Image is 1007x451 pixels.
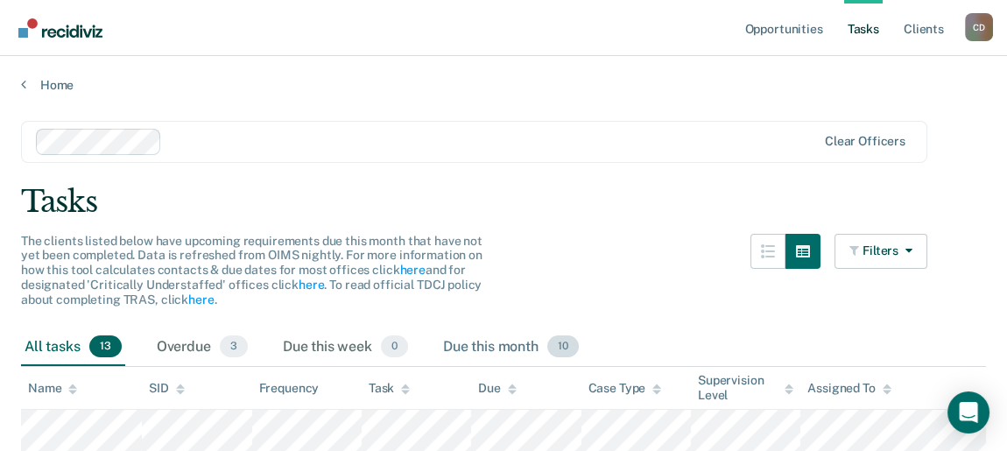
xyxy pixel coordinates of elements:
[965,13,993,41] button: Profile dropdown button
[825,134,905,149] div: Clear officers
[547,335,579,358] span: 10
[259,381,320,396] div: Frequency
[188,292,214,307] a: here
[399,263,425,277] a: here
[21,234,482,307] span: The clients listed below have upcoming requirements due this month that have not yet been complet...
[299,278,324,292] a: here
[220,335,248,358] span: 3
[21,184,986,220] div: Tasks
[440,328,582,367] div: Due this month10
[807,381,891,396] div: Assigned To
[834,234,927,269] button: Filters
[478,381,517,396] div: Due
[947,391,989,433] div: Open Intercom Messenger
[149,381,185,396] div: SID
[21,77,986,93] a: Home
[89,335,122,358] span: 13
[279,328,412,367] div: Due this week0
[153,328,251,367] div: Overdue3
[588,381,662,396] div: Case Type
[381,335,408,358] span: 0
[28,381,77,396] div: Name
[21,328,125,367] div: All tasks13
[965,13,993,41] div: C D
[369,381,410,396] div: Task
[698,373,793,403] div: Supervision Level
[18,18,102,38] img: Recidiviz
